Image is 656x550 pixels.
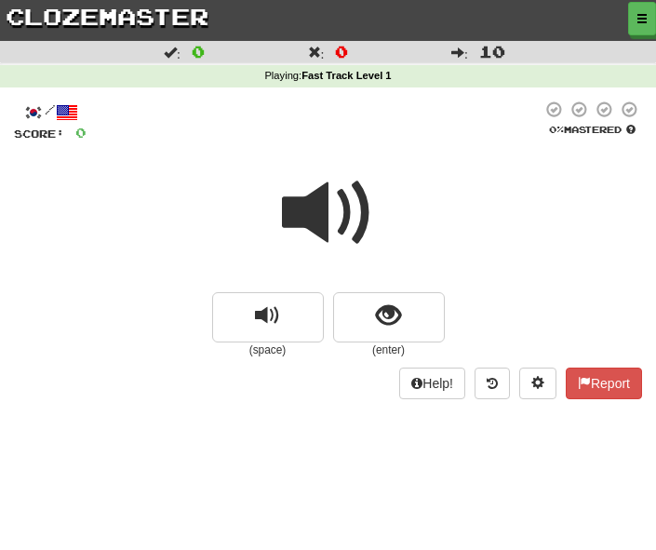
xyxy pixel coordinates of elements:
span: 0 [192,42,205,60]
span: : [164,46,181,59]
button: replay audio [212,292,324,342]
div: Mastered [542,123,642,136]
span: : [451,46,468,59]
span: 10 [479,42,505,60]
span: 0 [75,125,87,141]
button: Help! [399,368,465,399]
button: Round history (alt+y) [475,368,510,399]
small: (space) [212,342,324,358]
span: Score: [14,127,64,140]
span: 0 [335,42,348,60]
div: / [14,101,87,124]
button: Report [566,368,642,399]
span: 0 % [549,124,564,135]
small: (enter) [333,342,445,358]
strong: Fast Track Level 1 [301,70,391,81]
button: show sentence [333,292,445,342]
span: : [308,46,325,59]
